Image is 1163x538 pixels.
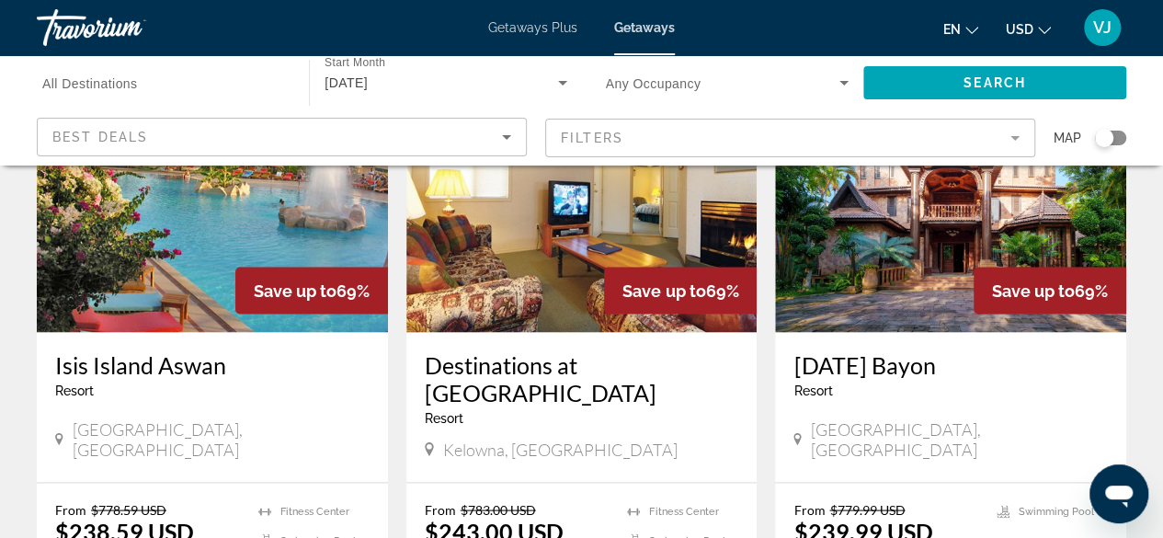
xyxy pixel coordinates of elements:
span: Start Month [325,57,385,69]
span: Swimming Pool [1019,505,1094,517]
button: User Menu [1078,8,1126,47]
div: 69% [974,267,1126,314]
a: Isis Island Aswan [55,350,370,378]
span: VJ [1093,18,1112,37]
img: 6849I01L.jpg [406,38,758,332]
span: Resort [793,383,832,397]
span: Any Occupancy [606,76,701,91]
a: [DATE] Bayon [793,350,1108,378]
mat-select: Sort by [52,126,511,148]
a: Getaways [614,20,675,35]
div: 69% [235,267,388,314]
span: [GEOGRAPHIC_DATA], [GEOGRAPHIC_DATA] [811,418,1108,459]
iframe: Button to launch messaging window [1089,464,1148,523]
button: Change currency [1006,16,1051,42]
span: USD [1006,22,1033,37]
span: Kelowna, [GEOGRAPHIC_DATA] [443,439,678,459]
span: $779.99 USD [829,501,905,517]
div: 69% [604,267,757,314]
span: [GEOGRAPHIC_DATA], [GEOGRAPHIC_DATA] [73,418,370,459]
span: Resort [425,410,463,425]
span: Resort [55,383,94,397]
button: Filter [545,118,1035,158]
a: Destinations at [GEOGRAPHIC_DATA] [425,350,739,406]
span: Search [963,75,1026,90]
span: Map [1054,125,1081,151]
span: Save up to [992,280,1075,300]
a: Getaways Plus [488,20,577,35]
span: All Destinations [42,76,138,91]
span: From [793,501,825,517]
span: Save up to [622,280,705,300]
img: 3843E01X.jpg [37,38,388,332]
span: Save up to [254,280,336,300]
span: Fitness Center [649,505,718,517]
span: Best Deals [52,130,148,144]
span: Fitness Center [280,505,349,517]
a: Travorium [37,4,221,52]
span: en [943,22,961,37]
span: From [425,501,456,517]
button: Change language [943,16,978,42]
img: S263E01X.jpg [775,38,1126,332]
span: From [55,501,86,517]
span: $778.59 USD [91,501,166,517]
span: [DATE] [325,75,368,90]
span: $783.00 USD [461,501,536,517]
button: Search [863,66,1126,99]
